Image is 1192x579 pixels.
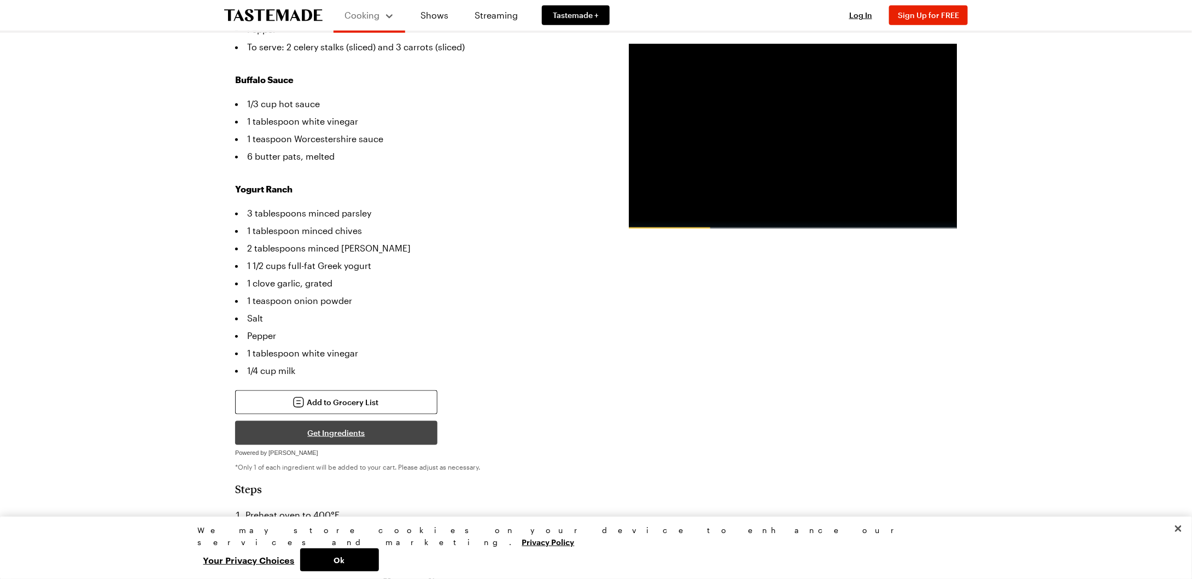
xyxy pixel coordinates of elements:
a: More information about your privacy, opens in a new tab [522,536,575,547]
li: Preheat oven to 400°F. [235,506,596,524]
video-js: Video Player [629,44,957,229]
span: Log In [849,10,872,20]
li: 1 tablespoon white vinegar [235,113,596,130]
h3: Yogurt Ranch [235,183,596,196]
button: Ok [300,548,379,571]
li: To serve: 2 celery stalks (sliced) and 3 carrots (sliced) [235,38,596,56]
a: To Tastemade Home Page [224,9,323,22]
li: 1 teaspoon Worcestershire sauce [235,130,596,148]
li: 1 teaspoon onion powder [235,292,596,309]
li: Pepper [235,327,596,344]
div: Privacy [198,524,985,571]
button: Log In [839,10,883,21]
li: 1/3 cup hot sauce [235,95,596,113]
li: 3 tablespoons minced parsley [235,204,596,222]
button: Close [1166,517,1190,541]
li: 1 clove garlic, grated [235,274,596,292]
iframe: Advertisement [629,44,957,229]
h3: Buffalo Sauce [235,73,596,86]
li: 2 tablespoons minced [PERSON_NAME] [235,239,596,257]
button: Your Privacy Choices [198,548,300,571]
button: Cooking [344,4,394,26]
li: 1 tablespoon white vinegar [235,344,596,362]
button: Add to Grocery List [235,390,437,414]
span: Powered by [PERSON_NAME] [235,449,318,456]
li: 6 butter pats, melted [235,148,596,165]
li: 1 1/2 cups full-fat Greek yogurt [235,257,596,274]
span: Sign Up for FREE [898,10,959,20]
a: Powered by [PERSON_NAME] [235,446,318,457]
span: Tastemade + [553,10,599,21]
li: Salt [235,309,596,327]
li: 1/4 cup milk [235,362,596,379]
a: Tastemade + [542,5,610,25]
span: Add to Grocery List [307,397,379,408]
span: Cooking [345,10,380,20]
h2: Steps [235,482,596,495]
li: 1 tablespoon minced chives [235,222,596,239]
button: Get Ingredients [235,421,437,445]
p: *Only 1 of each ingredient will be added to your cart. Please adjust as necessary. [235,463,596,471]
div: We may store cookies on your device to enhance our services and marketing. [198,524,985,548]
button: Sign Up for FREE [889,5,968,25]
